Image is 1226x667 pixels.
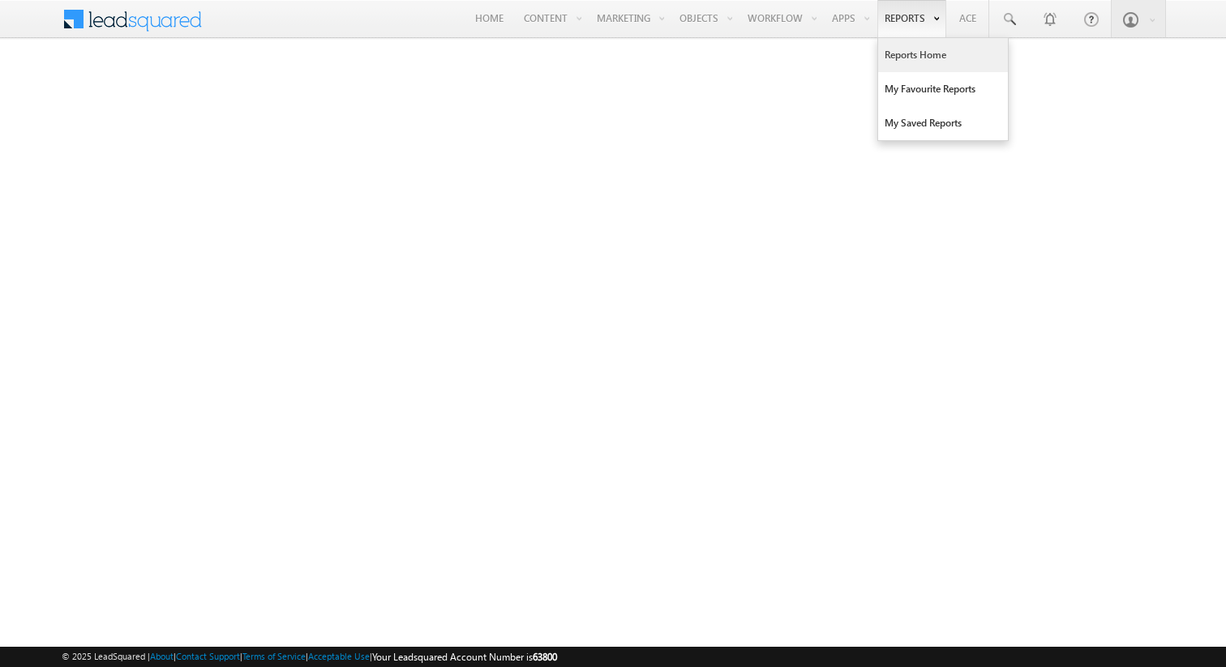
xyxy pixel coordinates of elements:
[242,651,306,661] a: Terms of Service
[878,72,1008,106] a: My Favourite Reports
[150,651,174,661] a: About
[878,106,1008,140] a: My Saved Reports
[308,651,370,661] a: Acceptable Use
[533,651,557,663] span: 63800
[62,649,557,665] span: © 2025 LeadSquared | | | | |
[176,651,240,661] a: Contact Support
[878,38,1008,72] a: Reports Home
[372,651,557,663] span: Your Leadsquared Account Number is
